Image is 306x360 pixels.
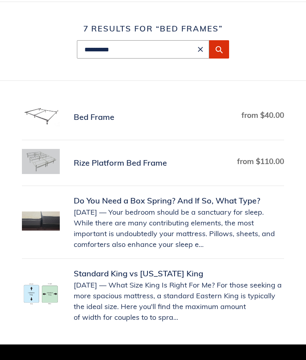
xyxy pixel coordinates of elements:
h1: 7 results for “bed frames” [22,24,284,33]
a: Rize Platform Bed Frame [22,149,284,177]
a: Bed Frame [22,103,284,131]
button: Clear search term [196,45,205,54]
button: Submit [209,40,229,59]
input: Search [77,40,210,59]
